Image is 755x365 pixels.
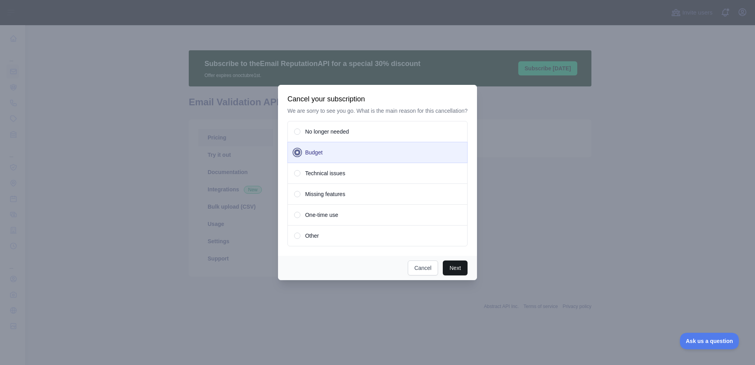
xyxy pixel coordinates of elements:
[287,94,468,104] h3: Cancel your subscription
[305,149,322,156] span: Budget
[443,260,468,275] button: Next
[305,211,338,219] span: One-time use
[305,232,319,240] span: Other
[305,190,345,198] span: Missing features
[680,333,739,349] iframe: Toggle Customer Support
[305,128,349,136] span: No longer needed
[408,260,438,275] button: Cancel
[287,107,468,115] p: We are sorry to see you go. What is the main reason for this cancellation?
[305,169,345,177] span: Technical issues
